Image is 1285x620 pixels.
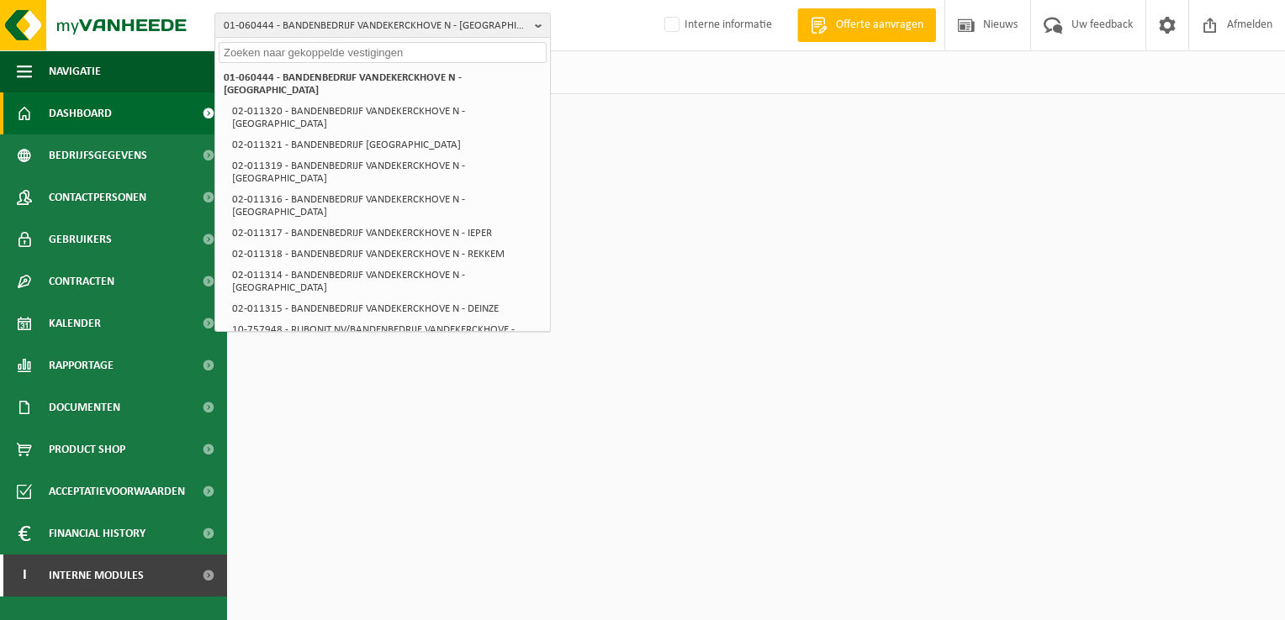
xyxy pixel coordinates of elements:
strong: 01-060444 - BANDENBEDRIJF VANDEKERCKHOVE N - [GEOGRAPHIC_DATA] [224,72,462,96]
span: 01-060444 - BANDENBEDRIJF VANDEKERCKHOVE N - [GEOGRAPHIC_DATA] [224,13,528,39]
li: 02-011317 - BANDENBEDRIJF VANDEKERCKHOVE N - IEPER [227,223,547,244]
span: I [17,554,32,596]
span: Documenten [49,386,120,428]
span: Offerte aanvragen [832,17,928,34]
li: 02-011319 - BANDENBEDRIJF VANDEKERCKHOVE N - [GEOGRAPHIC_DATA] [227,155,547,189]
li: 02-011315 - BANDENBEDRIJF VANDEKERCKHOVE N - DEINZE [227,298,547,319]
button: 01-060444 - BANDENBEDRIJF VANDEKERCKHOVE N - [GEOGRAPHIC_DATA] [214,13,551,38]
span: Rapportage [49,344,114,386]
span: Gebruikers [49,218,112,260]
input: Zoeken naar gekoppelde vestigingen [219,42,547,63]
span: Bedrijfsgegevens [49,134,147,176]
li: 02-011320 - BANDENBEDRIJF VANDEKERCKHOVE N - [GEOGRAPHIC_DATA] [227,101,547,134]
a: Offerte aanvragen [797,8,936,42]
li: 02-011318 - BANDENBEDRIJF VANDEKERCKHOVE N - REKKEM [227,244,547,265]
span: Contactpersonen [49,176,146,218]
span: Kalender [49,302,101,344]
li: 02-011316 - BANDENBEDRIJF VANDEKERCKHOVE N - [GEOGRAPHIC_DATA] [227,189,547,223]
label: Interne informatie [661,13,772,38]
li: 02-011314 - BANDENBEDRIJF VANDEKERCKHOVE N - [GEOGRAPHIC_DATA] [227,265,547,298]
span: Product Shop [49,428,125,470]
span: Dashboard [49,92,112,134]
span: Contracten [49,260,114,302]
li: 02-011321 - BANDENBEDRIJF [GEOGRAPHIC_DATA] [227,134,547,155]
li: 10-757948 - RUBONIT NV/BANDENBEDRIJF VANDEKERCKHOVE - [GEOGRAPHIC_DATA] [227,319,547,353]
span: Navigatie [49,50,101,92]
span: Interne modules [49,554,144,596]
span: Acceptatievoorwaarden [49,470,185,512]
span: Financial History [49,512,145,554]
